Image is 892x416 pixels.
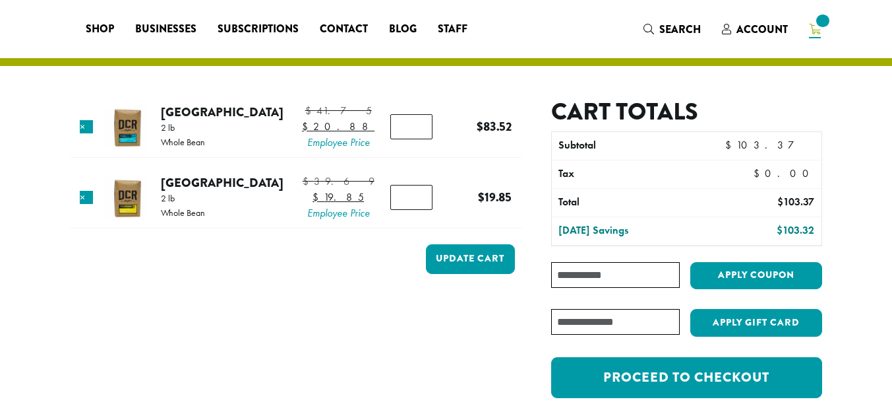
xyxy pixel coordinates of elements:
[633,18,711,40] a: Search
[105,177,148,220] img: Papua New Guinea
[75,18,125,40] a: Shop
[477,118,483,135] span: $
[312,190,364,204] bdi: 19.85
[161,103,283,121] a: [GEOGRAPHIC_DATA]
[777,223,783,237] span: $
[390,114,432,139] input: Product quantity
[552,160,742,188] th: Tax
[207,18,309,40] a: Subscriptions
[552,217,713,245] th: [DATE] Savings
[690,309,822,337] button: Apply Gift Card
[551,98,821,126] h2: Cart totals
[305,104,316,118] span: $
[478,188,485,206] span: $
[309,18,378,40] a: Contact
[777,195,783,209] span: $
[426,244,515,274] button: Update cart
[690,262,822,289] button: Apply coupon
[320,21,368,38] span: Contact
[302,120,313,133] span: $
[80,120,93,133] a: Remove this item
[80,191,93,204] a: Remove this item
[86,21,114,38] span: Shop
[438,21,467,38] span: Staff
[305,104,372,118] bdi: 41.75
[161,137,205,147] p: Whole Bean
[736,22,788,37] span: Account
[302,135,374,151] span: Employee Price
[478,188,512,206] bdi: 19.85
[303,205,374,221] span: Employee Price
[477,118,512,135] bdi: 83.52
[659,22,701,37] span: Search
[427,18,478,40] a: Staff
[754,166,765,180] span: $
[389,21,417,38] span: Blog
[551,357,821,398] a: Proceed to checkout
[161,174,283,191] a: [GEOGRAPHIC_DATA]
[125,18,207,40] a: Businesses
[711,18,798,40] a: Account
[725,138,736,152] span: $
[312,190,324,204] span: $
[303,174,314,188] span: $
[390,185,432,210] input: Product quantity
[161,208,205,217] p: Whole Bean
[303,174,374,188] bdi: 39.69
[135,21,196,38] span: Businesses
[777,223,814,237] bdi: 103.32
[777,195,814,209] bdi: 103.37
[725,138,814,152] bdi: 103.37
[105,106,148,149] img: Guatemala
[378,18,427,40] a: Blog
[218,21,299,38] span: Subscriptions
[552,189,713,217] th: Total
[552,132,713,160] th: Subtotal
[754,166,815,180] bdi: 0.00
[302,120,374,133] bdi: 20.88
[161,193,205,203] p: 2 lb
[161,123,205,132] p: 2 lb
